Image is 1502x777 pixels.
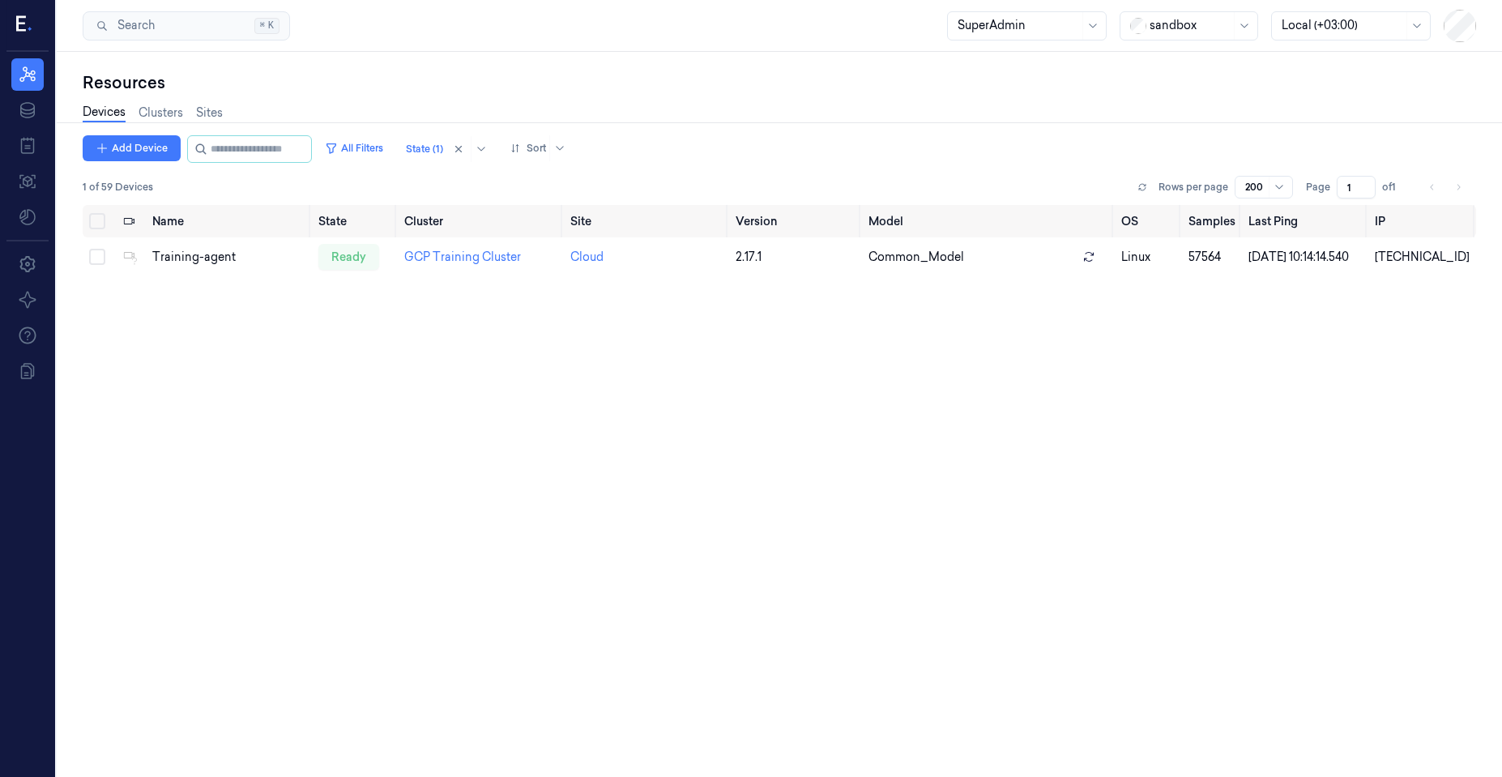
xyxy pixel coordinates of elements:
a: Clusters [139,105,183,122]
div: [TECHNICAL_ID] [1375,249,1470,266]
a: Devices [83,104,126,122]
th: IP [1368,205,1476,237]
th: Cluster [398,205,564,237]
a: Cloud [570,250,604,264]
div: [DATE] 10:14:14.540 [1248,249,1362,266]
span: 1 of 59 Devices [83,180,153,194]
th: Last Ping [1242,205,1368,237]
button: Add Device [83,135,181,161]
div: Resources [83,71,1476,94]
a: GCP Training Cluster [404,250,521,264]
th: Model [862,205,1114,237]
th: Version [729,205,862,237]
div: 57564 [1188,249,1235,266]
span: of 1 [1382,180,1408,194]
button: Select row [89,249,105,265]
th: OS [1115,205,1182,237]
div: 2.17.1 [736,249,856,266]
span: Search [111,17,155,34]
span: Page [1306,180,1330,194]
div: ready [318,244,379,270]
button: All Filters [318,135,390,161]
a: Sites [196,105,223,122]
p: Rows per page [1159,180,1228,194]
div: Training-agent [152,249,305,266]
nav: pagination [1421,176,1470,199]
th: Name [146,205,312,237]
th: Site [564,205,729,237]
button: Select all [89,213,105,229]
th: State [312,205,398,237]
p: linux [1121,249,1176,266]
span: Common_Model [868,249,964,266]
th: Samples [1182,205,1242,237]
button: Search⌘K [83,11,290,41]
